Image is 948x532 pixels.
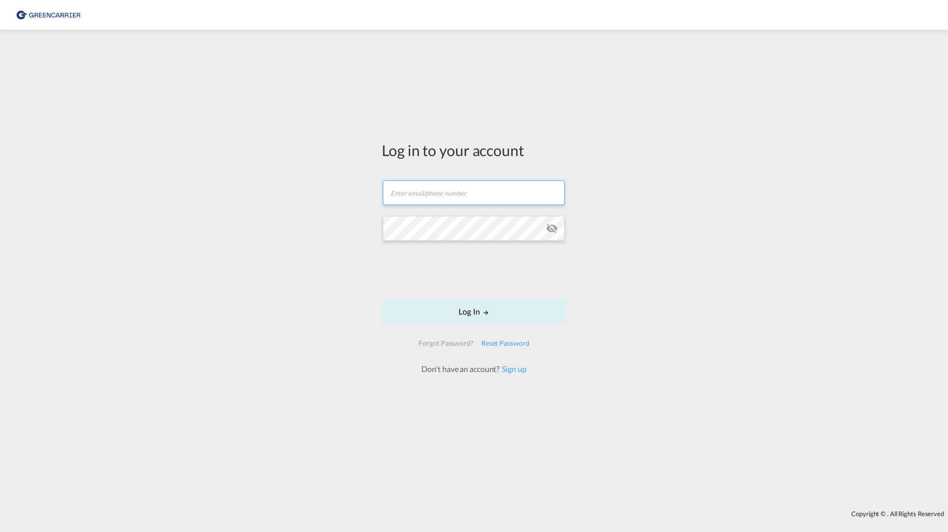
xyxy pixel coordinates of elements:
[411,364,537,374] div: Don't have an account?
[382,140,566,160] div: Log in to your account
[415,334,477,352] div: Forgot Password?
[499,364,526,373] a: Sign up
[546,222,558,234] md-icon: icon-eye-off
[382,299,566,324] button: LOGIN
[15,4,82,26] img: 609dfd708afe11efa14177256b0082fb.png
[399,251,549,289] iframe: reCAPTCHA
[383,180,565,205] input: Enter email/phone number
[477,334,533,352] div: Reset Password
